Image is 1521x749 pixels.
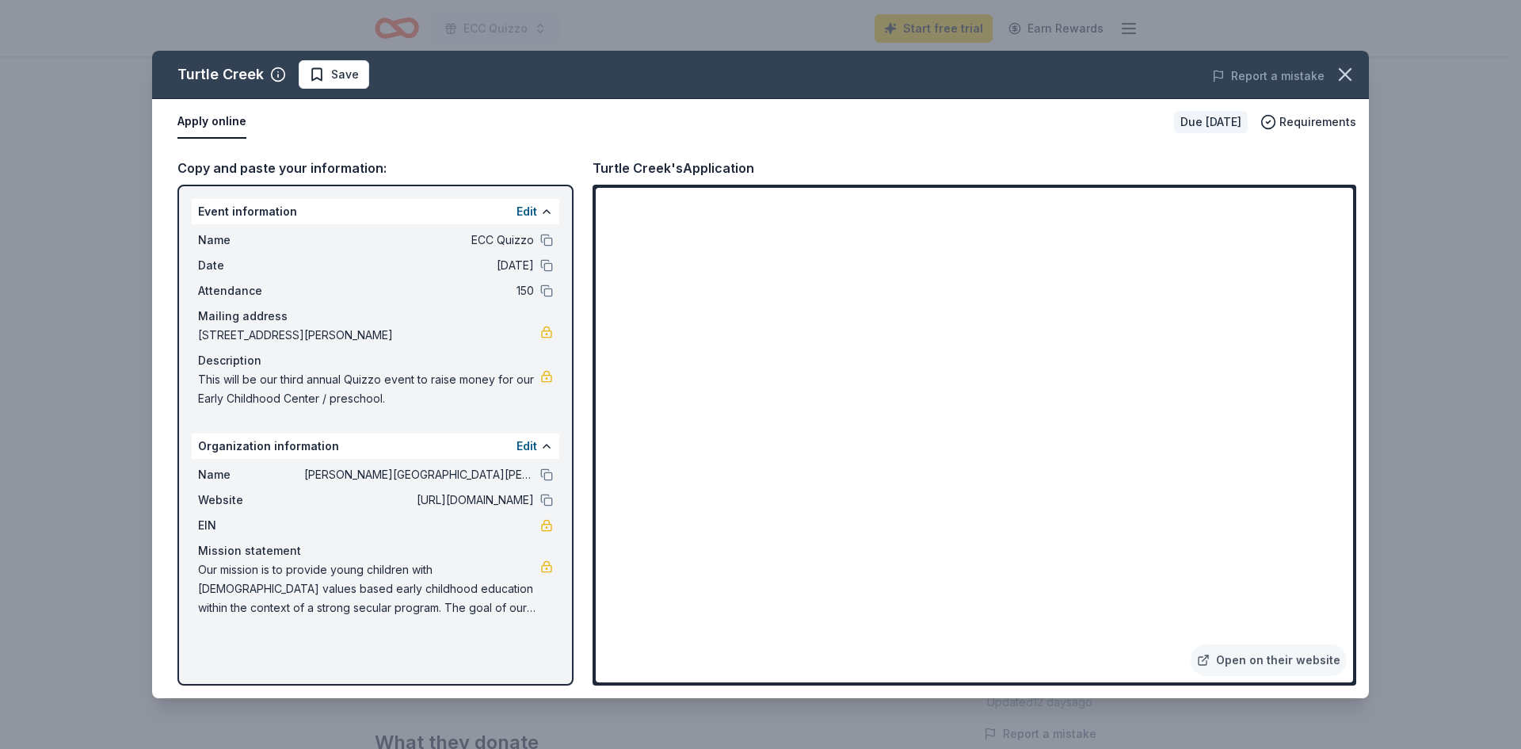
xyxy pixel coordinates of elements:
div: Organization information [192,434,559,459]
div: Copy and paste your information: [177,158,574,178]
div: Mailing address [198,307,553,326]
span: [URL][DOMAIN_NAME] [304,491,534,510]
button: Edit [517,202,537,221]
div: Turtle Creek [177,62,264,87]
span: Attendance [198,281,304,300]
span: Date [198,256,304,275]
span: This will be our third annual Quizzo event to raise money for our Early Childhood Center / presch... [198,370,540,408]
span: Name [198,231,304,250]
span: ECC Quizzo [304,231,534,250]
span: Save [331,65,359,84]
span: [PERSON_NAME][GEOGRAPHIC_DATA][PERSON_NAME][GEOGRAPHIC_DATA] [304,465,534,484]
span: 150 [304,281,534,300]
div: Description [198,351,553,370]
div: Mission statement [198,541,553,560]
span: EIN [198,516,304,535]
button: Report a mistake [1212,67,1325,86]
a: Open on their website [1191,644,1347,676]
button: Apply online [177,105,246,139]
div: Event information [192,199,559,224]
span: Our mission is to provide young children with [DEMOGRAPHIC_DATA] values based early childhood edu... [198,560,540,617]
div: Turtle Creek's Application [593,158,754,178]
button: Requirements [1260,113,1356,132]
button: Edit [517,437,537,456]
div: Due [DATE] [1174,111,1248,133]
span: Website [198,491,304,510]
span: [DATE] [304,256,534,275]
span: Name [198,465,304,484]
button: Save [299,60,369,89]
span: Requirements [1279,113,1356,132]
span: [STREET_ADDRESS][PERSON_NAME] [198,326,540,345]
